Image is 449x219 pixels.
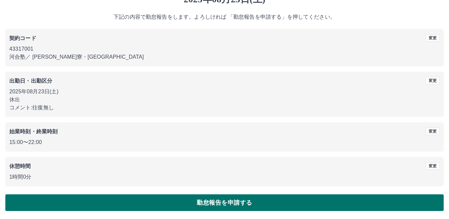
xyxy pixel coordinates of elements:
[426,77,440,84] button: 変更
[9,35,36,41] b: 契約コード
[9,104,440,112] p: コメント: 往復無し
[5,13,444,21] p: 下記の内容で勤怠報告をします。よろしければ 「勤怠報告を申請する」を押してください。
[9,53,440,61] p: 河合塾 ／ [PERSON_NAME]寮・[GEOGRAPHIC_DATA]
[9,138,440,146] p: 15:00 〜 22:00
[426,128,440,135] button: 変更
[426,34,440,42] button: 変更
[5,194,444,211] button: 勤怠報告を申請する
[426,162,440,170] button: 変更
[9,45,440,53] p: 43317001
[9,129,58,134] b: 始業時刻・終業時刻
[9,88,440,96] p: 2025年08月23日(土)
[9,173,440,181] p: 1時間0分
[9,96,440,104] p: 休出
[9,78,52,84] b: 出勤日・出勤区分
[9,163,31,169] b: 休憩時間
